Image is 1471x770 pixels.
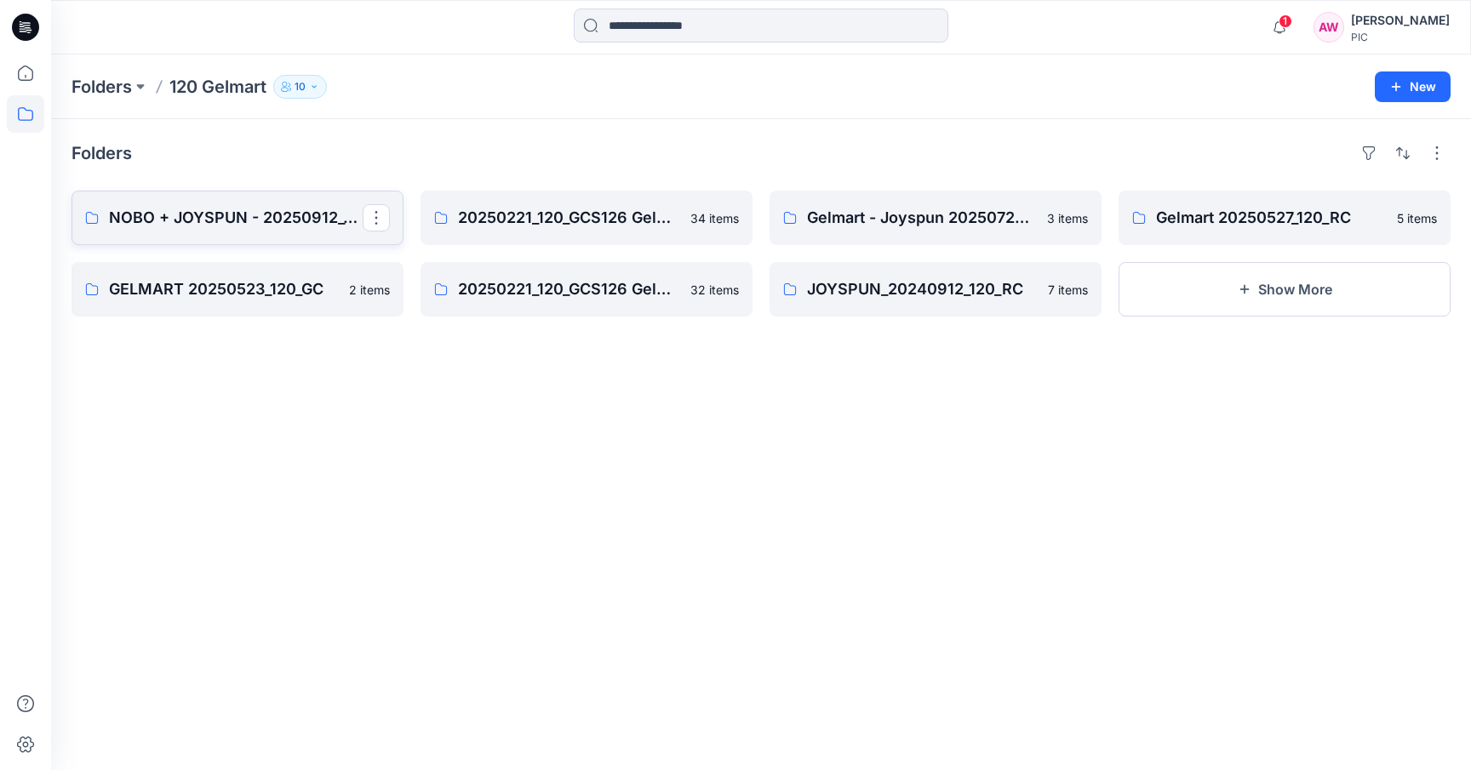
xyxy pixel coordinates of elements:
p: 120 Gelmart [169,75,266,99]
button: 10 [273,75,327,99]
a: NOBO + JOYSPUN - 20250912_120_GC [72,191,404,245]
p: 2 items [349,281,390,299]
a: GELMART 20250523_120_GC2 items [72,262,404,317]
a: Gelmart - Joyspun 20250725_120_RC3 items [770,191,1102,245]
button: New [1375,71,1451,102]
p: 20250221_120_GCS126 Gelmart Joyspun [458,277,680,301]
p: 10 [295,77,306,96]
p: 3 items [1047,209,1088,227]
div: AW [1314,12,1344,43]
p: 32 items [690,281,739,299]
span: 1 [1279,14,1292,28]
a: 20250221_120_GCS126 Gelmart Joyspun32 items [421,262,753,317]
a: 20250221_120_GCS126 Gelmart Nobo34 items [421,191,753,245]
button: Show More [1119,262,1451,317]
p: GELMART 20250523_120_GC [109,277,339,301]
p: Gelmart 20250527_120_RC [1156,206,1387,230]
div: PIC [1351,31,1450,43]
div: [PERSON_NAME] [1351,10,1450,31]
p: 34 items [690,209,739,227]
h4: Folders [72,143,132,163]
p: Gelmart - Joyspun 20250725_120_RC [807,206,1037,230]
p: JOYSPUN_20240912_120_RC [807,277,1038,301]
p: 7 items [1048,281,1088,299]
a: JOYSPUN_20240912_120_RC7 items [770,262,1102,317]
p: NOBO + JOYSPUN - 20250912_120_GC [109,206,363,230]
p: 5 items [1397,209,1437,227]
a: Folders [72,75,132,99]
a: Gelmart 20250527_120_RC5 items [1119,191,1451,245]
p: 20250221_120_GCS126 Gelmart Nobo [458,206,680,230]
